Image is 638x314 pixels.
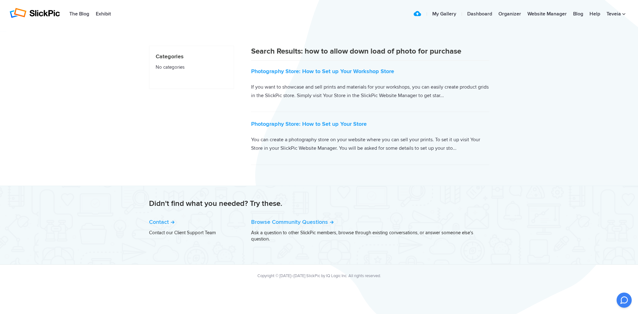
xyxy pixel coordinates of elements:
a: Browse Community Questions [251,218,334,225]
p: Ask a question to other SlickPic members, browse through existing conversations, or answer someon... [251,230,489,242]
h2: Didn't find what you needed? Try these. [149,199,489,209]
a: Contact our Client Support Team [149,230,216,235]
p: If you want to showcase and sell prints and materials for your workshops, you can easily create p... [251,83,489,100]
h1: Search Results: how to allow down load of photo for purchase [251,46,489,61]
a: Photography Store: How to Set up Your Store [251,120,367,127]
h4: Categories [156,52,227,61]
a: [PERSON_NAME] [465,248,489,252]
div: Copyright © [DATE]–[DATE] SlickPic by IQ Logic Inc. All rights reserved. [149,273,489,279]
li: No categories [156,61,227,73]
a: Contact [149,218,175,225]
p: You can create a photography store on your website where you can sell your prints. To set it up v... [251,136,489,152]
a: Photography Store: How to Set up Your Workshop Store [251,68,394,75]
